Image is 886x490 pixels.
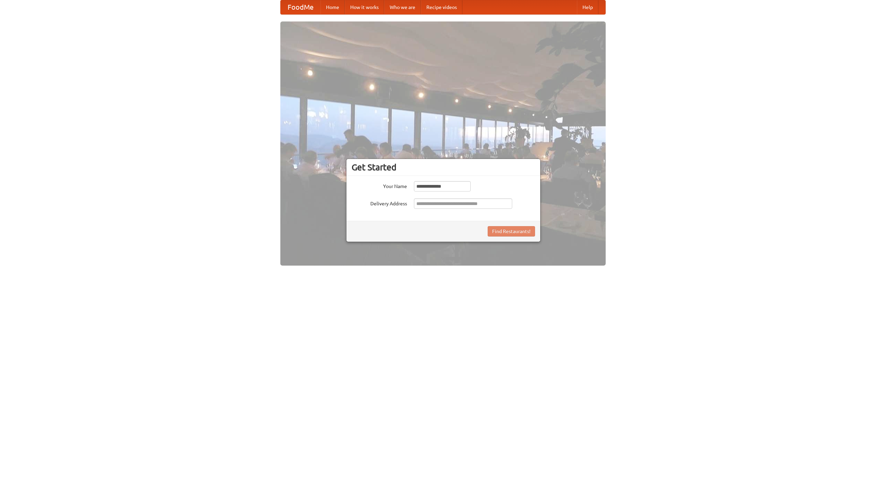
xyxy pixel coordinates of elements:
a: How it works [345,0,384,14]
label: Your Name [352,181,407,190]
a: Help [577,0,598,14]
a: Home [320,0,345,14]
h3: Get Started [352,162,535,172]
a: Recipe videos [421,0,462,14]
a: FoodMe [281,0,320,14]
button: Find Restaurants! [488,226,535,237]
label: Delivery Address [352,198,407,207]
a: Who we are [384,0,421,14]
